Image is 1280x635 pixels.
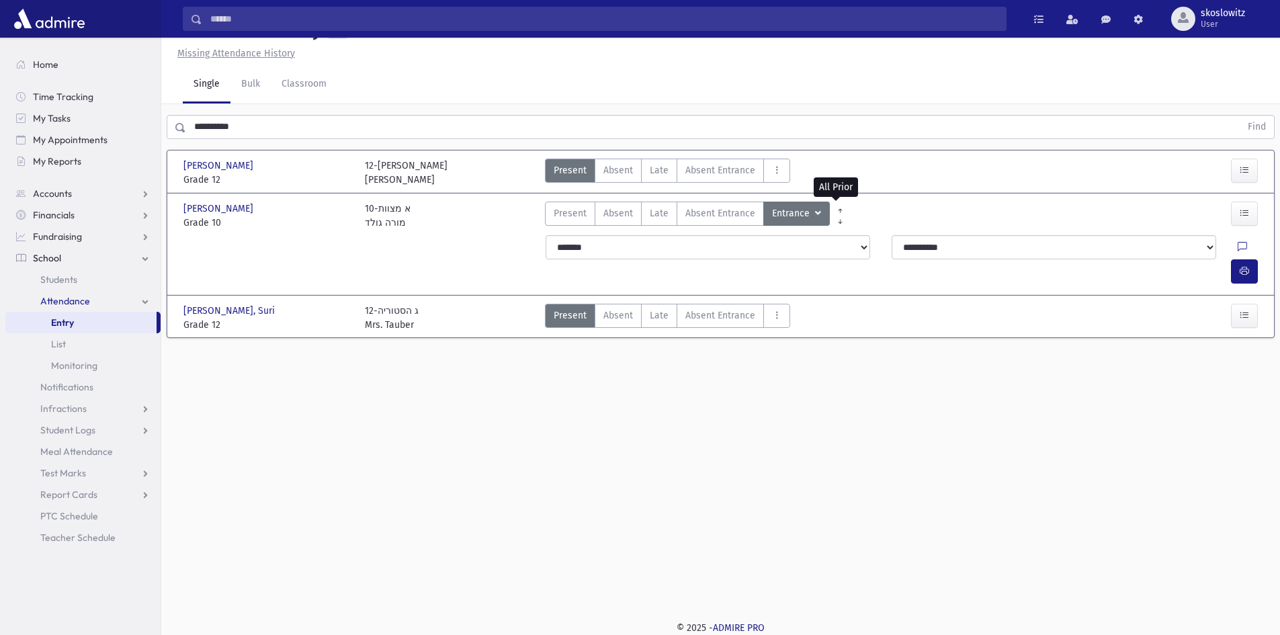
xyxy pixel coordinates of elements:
a: Classroom [271,66,337,103]
a: Report Cards [5,484,161,505]
span: User [1201,19,1245,30]
a: My Tasks [5,108,161,129]
u: Missing Attendance History [177,48,295,59]
a: Fundraising [5,226,161,247]
span: Late [650,206,669,220]
a: Students [5,269,161,290]
span: Accounts [33,187,72,200]
span: [PERSON_NAME] [183,202,256,216]
a: Single [183,66,230,103]
span: My Reports [33,155,81,167]
a: Bulk [230,66,271,103]
div: 12-[PERSON_NAME] [PERSON_NAME] [365,159,447,187]
span: Absent [603,206,633,220]
a: Entry [5,312,157,333]
button: Entrance [763,202,830,226]
span: Infractions [40,403,87,415]
span: Present [554,206,587,220]
div: AttTypes [545,304,790,332]
a: PTC Schedule [5,505,161,527]
span: Test Marks [40,467,86,479]
span: Present [554,163,587,177]
span: Absent Entrance [685,206,755,220]
span: Home [33,58,58,71]
span: Student Logs [40,424,95,436]
a: Accounts [5,183,161,204]
span: Fundraising [33,230,82,243]
span: Teacher Schedule [40,532,116,544]
span: Absent [603,308,633,323]
span: Late [650,163,669,177]
span: My Tasks [33,112,71,124]
span: Time Tracking [33,91,93,103]
span: Present [554,308,587,323]
span: School [33,252,61,264]
span: Entry [51,316,74,329]
div: © 2025 - [183,621,1258,635]
span: Grade 12 [183,173,351,187]
div: AttTypes [545,202,830,230]
span: skoslowitz [1201,8,1245,19]
a: List [5,333,161,355]
span: Grade 10 [183,216,351,230]
a: Test Marks [5,462,161,484]
div: All Prior [814,177,858,197]
span: Monitoring [51,359,97,372]
a: Notifications [5,376,161,398]
span: Notifications [40,381,93,393]
button: Find [1240,116,1274,138]
div: 12-ג הסטוריה Mrs. Tauber [365,304,419,332]
a: Student Logs [5,419,161,441]
span: Absent Entrance [685,308,755,323]
a: My Reports [5,151,161,172]
span: My Appointments [33,134,108,146]
a: Financials [5,204,161,226]
span: [PERSON_NAME], Suri [183,304,278,318]
span: Late [650,308,669,323]
span: Absent Entrance [685,163,755,177]
span: Students [40,273,77,286]
a: Teacher Schedule [5,527,161,548]
span: Grade 12 [183,318,351,332]
a: School [5,247,161,269]
a: Missing Attendance History [172,48,295,59]
a: My Appointments [5,129,161,151]
span: Absent [603,163,633,177]
span: Entrance [772,206,812,221]
span: Attendance [40,295,90,307]
span: Meal Attendance [40,446,113,458]
input: Search [202,7,1006,31]
img: AdmirePro [11,5,88,32]
span: List [51,338,66,350]
span: Financials [33,209,75,221]
a: Infractions [5,398,161,419]
div: 10-א מצוות מורה גולד [365,202,411,230]
a: Attendance [5,290,161,312]
span: Report Cards [40,489,97,501]
span: [PERSON_NAME] [183,159,256,173]
a: Time Tracking [5,86,161,108]
span: PTC Schedule [40,510,98,522]
a: Monitoring [5,355,161,376]
div: AttTypes [545,159,790,187]
a: Home [5,54,161,75]
a: Meal Attendance [5,441,161,462]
